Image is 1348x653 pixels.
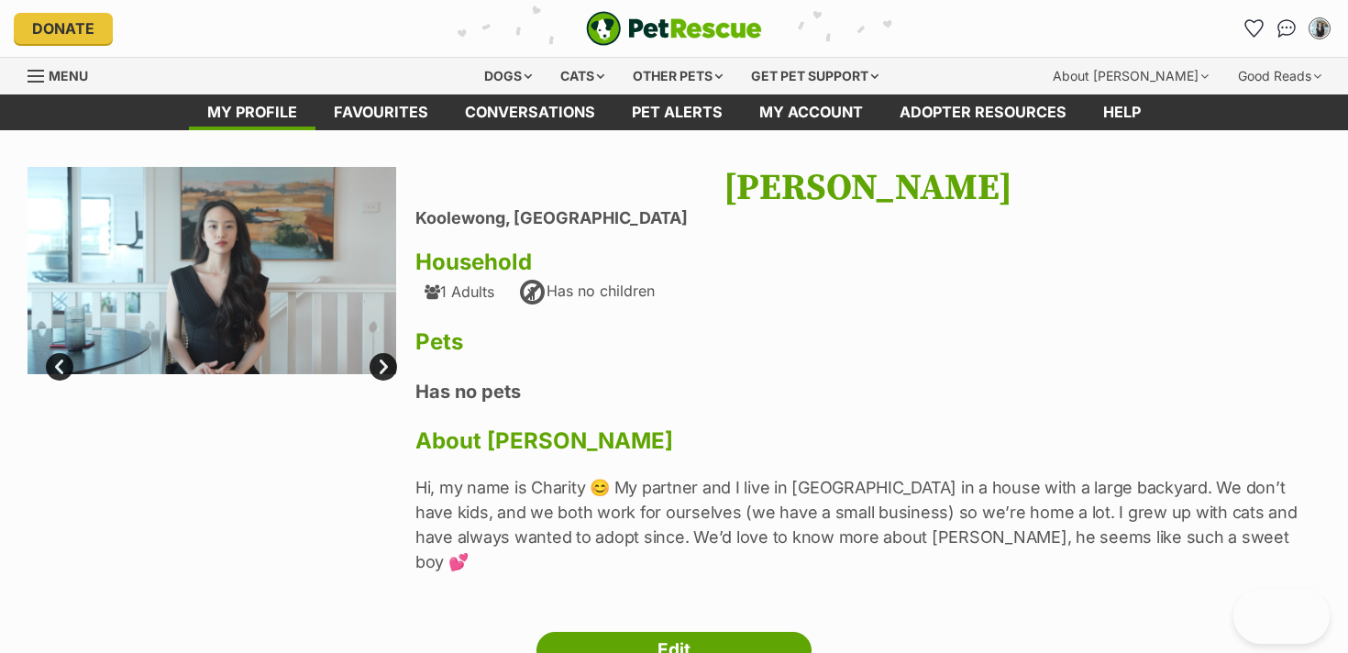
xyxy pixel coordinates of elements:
[613,94,741,130] a: Pet alerts
[425,283,494,300] div: 1 Adults
[46,353,73,381] a: Prev
[1040,58,1221,94] div: About [PERSON_NAME]
[28,58,101,91] a: Menu
[28,167,396,374] img: lgxkorhcfhhuneyyfii9.jpg
[741,94,881,130] a: My account
[415,209,1320,228] li: Koolewong, [GEOGRAPHIC_DATA]
[1305,14,1334,43] button: My account
[1085,94,1159,130] a: Help
[415,380,1320,404] h4: Has no pets
[517,278,655,307] div: Has no children
[189,94,315,130] a: My profile
[881,94,1085,130] a: Adopter resources
[370,353,397,381] a: Next
[415,329,1320,355] h3: Pets
[620,58,735,94] div: Other pets
[49,68,88,83] span: Menu
[471,58,545,94] div: Dogs
[586,11,762,46] img: logo-e224e6f780fb5917bec1dbf3a21bbac754714ae5b6737aabdf751b685950b380.svg
[415,167,1320,209] h1: [PERSON_NAME]
[415,428,1320,454] h3: About [PERSON_NAME]
[447,94,613,130] a: conversations
[1225,58,1334,94] div: Good Reads
[547,58,617,94] div: Cats
[1272,14,1301,43] a: Conversations
[1239,14,1268,43] a: Favourites
[14,13,113,44] a: Donate
[1310,19,1329,38] img: Nguyễn Nhung profile pic
[315,94,447,130] a: Favourites
[415,249,1320,275] h3: Household
[1239,14,1334,43] ul: Account quick links
[1277,19,1297,38] img: chat-41dd97257d64d25036548639549fe6c8038ab92f7586957e7f3b1b290dea8141.svg
[738,58,891,94] div: Get pet support
[586,11,762,46] a: PetRescue
[415,475,1320,574] p: Hi, my name is Charity 😊 My partner and I live in [GEOGRAPHIC_DATA] in a house with a large backy...
[1233,589,1330,644] iframe: Help Scout Beacon - Open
